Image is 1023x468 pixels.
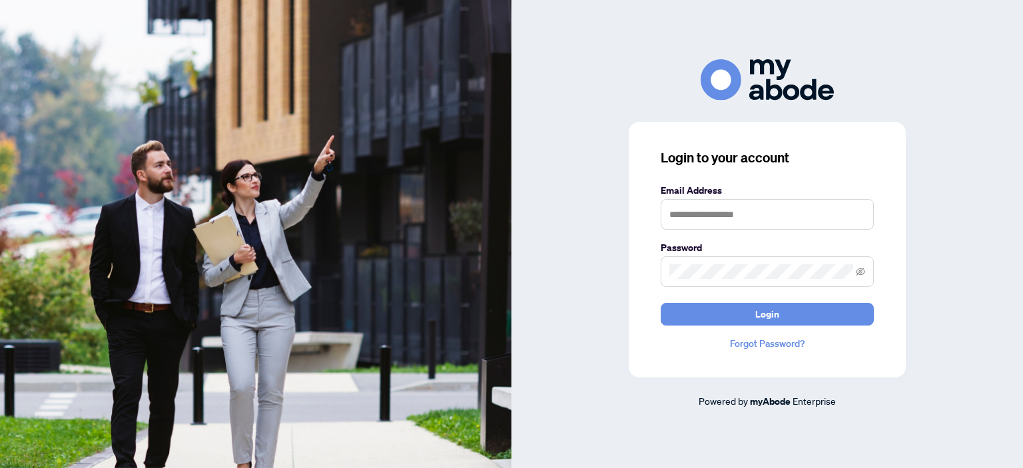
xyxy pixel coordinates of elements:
[856,267,865,276] span: eye-invisible
[661,336,874,351] a: Forgot Password?
[793,395,836,407] span: Enterprise
[701,59,834,100] img: ma-logo
[661,240,874,255] label: Password
[661,148,874,167] h3: Login to your account
[699,395,748,407] span: Powered by
[755,304,779,325] span: Login
[661,183,874,198] label: Email Address
[661,303,874,326] button: Login
[750,394,791,409] a: myAbode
